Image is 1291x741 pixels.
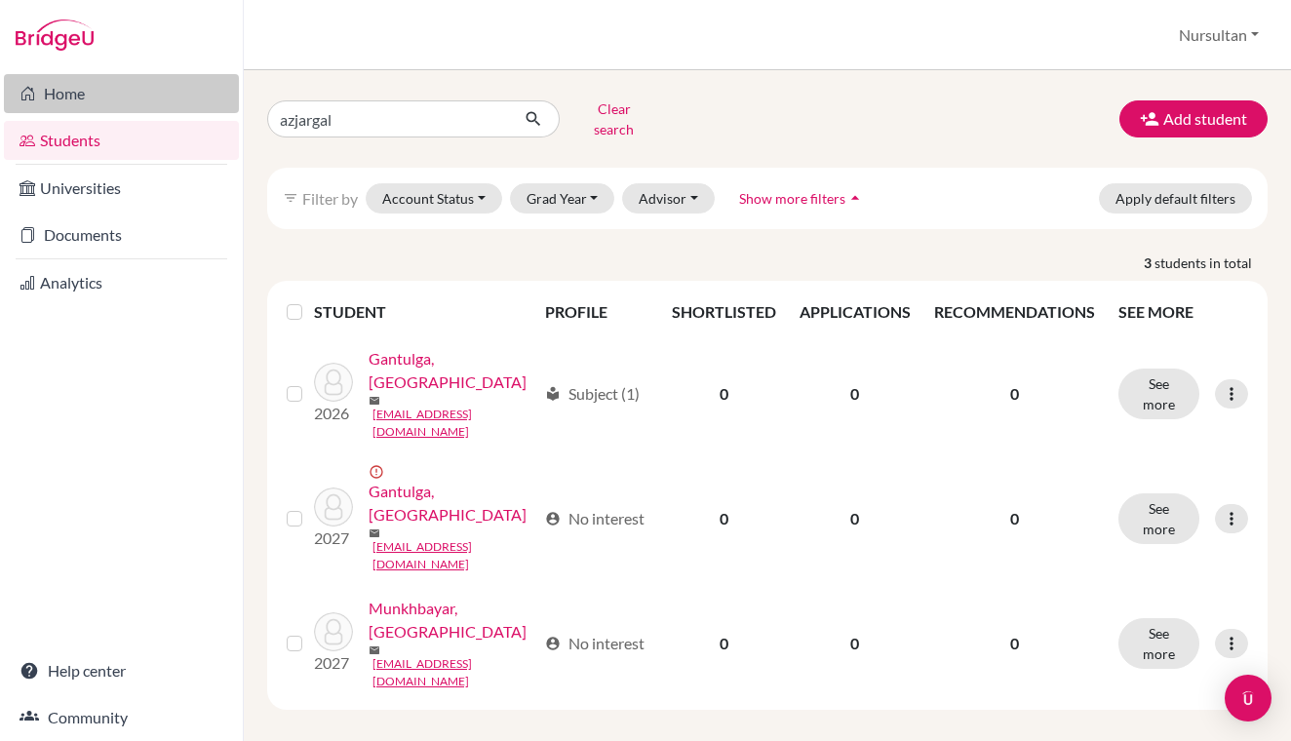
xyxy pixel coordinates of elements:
[560,94,668,144] button: Clear search
[622,183,715,214] button: Advisor
[16,19,94,51] img: Bridge-U
[545,511,561,526] span: account_circle
[302,189,358,208] span: Filter by
[369,395,380,407] span: mail
[366,183,502,214] button: Account Status
[1170,17,1268,54] button: Nursultan
[1099,183,1252,214] button: Apply default filters
[533,289,660,335] th: PROFILE
[314,526,353,550] p: 2027
[369,597,536,643] a: Munkhbayar, [GEOGRAPHIC_DATA]
[372,538,536,573] a: [EMAIL_ADDRESS][DOMAIN_NAME]
[1225,675,1271,721] div: Open Intercom Messenger
[1119,100,1268,137] button: Add student
[4,121,239,160] a: Students
[660,585,788,702] td: 0
[788,452,922,585] td: 0
[314,289,533,335] th: STUDENT
[369,527,380,539] span: mail
[1154,253,1268,273] span: students in total
[4,263,239,302] a: Analytics
[1118,493,1199,544] button: See more
[4,169,239,208] a: Universities
[369,480,536,526] a: Gantulga, [GEOGRAPHIC_DATA]
[545,386,561,402] span: local_library
[934,507,1095,530] p: 0
[723,183,881,214] button: Show more filtersarrow_drop_up
[4,651,239,690] a: Help center
[739,190,845,207] span: Show more filters
[267,100,509,137] input: Find student by name...
[788,289,922,335] th: APPLICATIONS
[922,289,1107,335] th: RECOMMENDATIONS
[1118,618,1199,669] button: See more
[934,632,1095,655] p: 0
[369,347,536,394] a: Gantulga, [GEOGRAPHIC_DATA]
[314,363,353,402] img: Gantulga, Azjargal
[545,632,645,655] div: No interest
[545,636,561,651] span: account_circle
[314,487,353,526] img: Gantulga, Azjargal
[4,74,239,113] a: Home
[845,188,865,208] i: arrow_drop_up
[4,698,239,737] a: Community
[283,190,298,206] i: filter_list
[314,402,353,425] p: 2026
[372,655,536,690] a: [EMAIL_ADDRESS][DOMAIN_NAME]
[1144,253,1154,273] strong: 3
[934,382,1095,406] p: 0
[314,651,353,675] p: 2027
[545,382,640,406] div: Subject (1)
[660,289,788,335] th: SHORTLISTED
[369,464,388,480] span: error_outline
[545,507,645,530] div: No interest
[788,335,922,452] td: 0
[1107,289,1260,335] th: SEE MORE
[788,585,922,702] td: 0
[660,452,788,585] td: 0
[1118,369,1199,419] button: See more
[372,406,536,441] a: [EMAIL_ADDRESS][DOMAIN_NAME]
[369,644,380,656] span: mail
[4,215,239,254] a: Documents
[314,612,353,651] img: Munkhbayar, Azjargal
[510,183,615,214] button: Grad Year
[660,335,788,452] td: 0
